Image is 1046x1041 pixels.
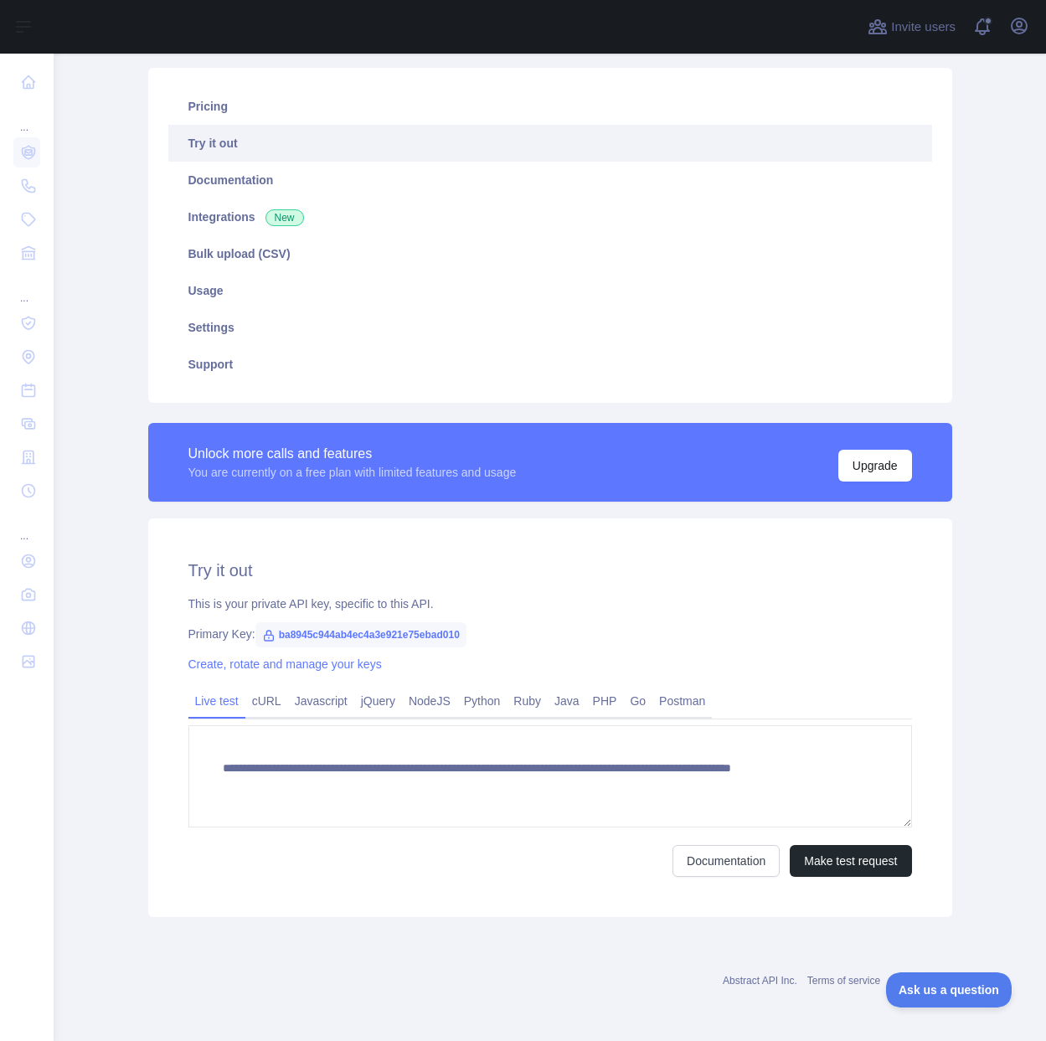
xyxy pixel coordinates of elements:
[188,444,517,464] div: Unlock more calls and features
[168,272,932,309] a: Usage
[507,688,548,714] a: Ruby
[168,346,932,383] a: Support
[672,845,780,877] a: Documentation
[807,975,880,987] a: Terms of service
[723,975,797,987] a: Abstract API Inc.
[168,88,932,125] a: Pricing
[188,688,245,714] a: Live test
[13,509,40,543] div: ...
[864,13,959,40] button: Invite users
[245,688,288,714] a: cURL
[288,688,354,714] a: Javascript
[838,450,912,482] button: Upgrade
[623,688,652,714] a: Go
[188,464,517,481] div: You are currently on a free plan with limited features and usage
[168,125,932,162] a: Try it out
[886,972,1013,1008] iframe: Toggle Customer Support
[188,626,912,642] div: Primary Key:
[168,309,932,346] a: Settings
[790,845,911,877] button: Make test request
[188,595,912,612] div: This is your private API key, specific to this API.
[188,559,912,582] h2: Try it out
[354,688,402,714] a: jQuery
[402,688,457,714] a: NodeJS
[652,688,712,714] a: Postman
[891,18,956,37] span: Invite users
[265,209,304,226] span: New
[457,688,508,714] a: Python
[188,657,382,671] a: Create, rotate and manage your keys
[586,688,624,714] a: PHP
[168,198,932,235] a: Integrations New
[255,622,466,647] span: ba8945c944ab4ec4a3e921e75ebad010
[168,162,932,198] a: Documentation
[13,271,40,305] div: ...
[13,100,40,134] div: ...
[548,688,586,714] a: Java
[168,235,932,272] a: Bulk upload (CSV)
